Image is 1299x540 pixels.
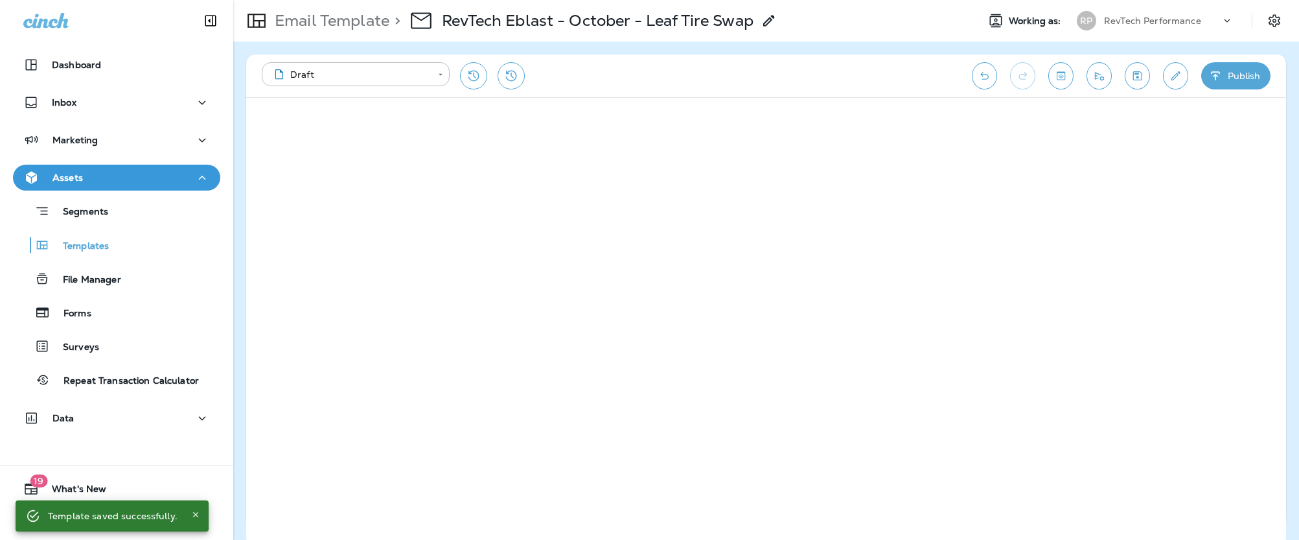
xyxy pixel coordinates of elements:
button: Templates [13,231,220,259]
button: Edit details [1163,62,1188,89]
button: Publish [1201,62,1270,89]
button: 19What's New [13,476,220,502]
p: Data [52,413,75,423]
p: Surveys [50,342,99,354]
p: Segments [50,206,108,219]
span: Working as: [1009,16,1064,27]
p: Repeat Transaction Calculator [51,375,199,388]
p: RevTech Performance [1104,16,1201,26]
button: Toggle preview [1048,62,1074,89]
button: Settings [1263,9,1286,32]
button: Support [13,507,220,533]
span: What's New [39,484,106,499]
p: Assets [52,172,83,183]
button: Dashboard [13,52,220,78]
p: File Manager [50,274,121,287]
button: Segments [13,197,220,225]
button: View Changelog [498,62,525,89]
div: Template saved successfully. [48,504,178,528]
button: Repeat Transaction Calculator [13,366,220,393]
p: Templates [50,241,109,253]
button: Inbox [13,89,220,115]
button: Assets [13,165,220,191]
button: Surveys [13,333,220,360]
p: Dashboard [52,60,101,70]
p: Email Template [270,11,389,30]
button: Collapse Sidebar [192,8,229,34]
button: Marketing [13,127,220,153]
p: > [389,11,400,30]
button: Restore from previous version [460,62,487,89]
div: Draft [271,68,429,81]
button: Send test email [1086,62,1112,89]
p: Inbox [52,97,76,108]
p: Forms [51,308,91,320]
button: Forms [13,299,220,326]
span: 19 [30,475,47,487]
div: RP [1077,11,1096,30]
button: Data [13,405,220,431]
button: Close [188,507,203,522]
button: Undo [972,62,997,89]
p: Marketing [52,135,98,145]
button: File Manager [13,265,220,292]
button: Save [1125,62,1150,89]
p: RevTech Eblast - October - Leaf Tire Swap [442,11,753,30]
